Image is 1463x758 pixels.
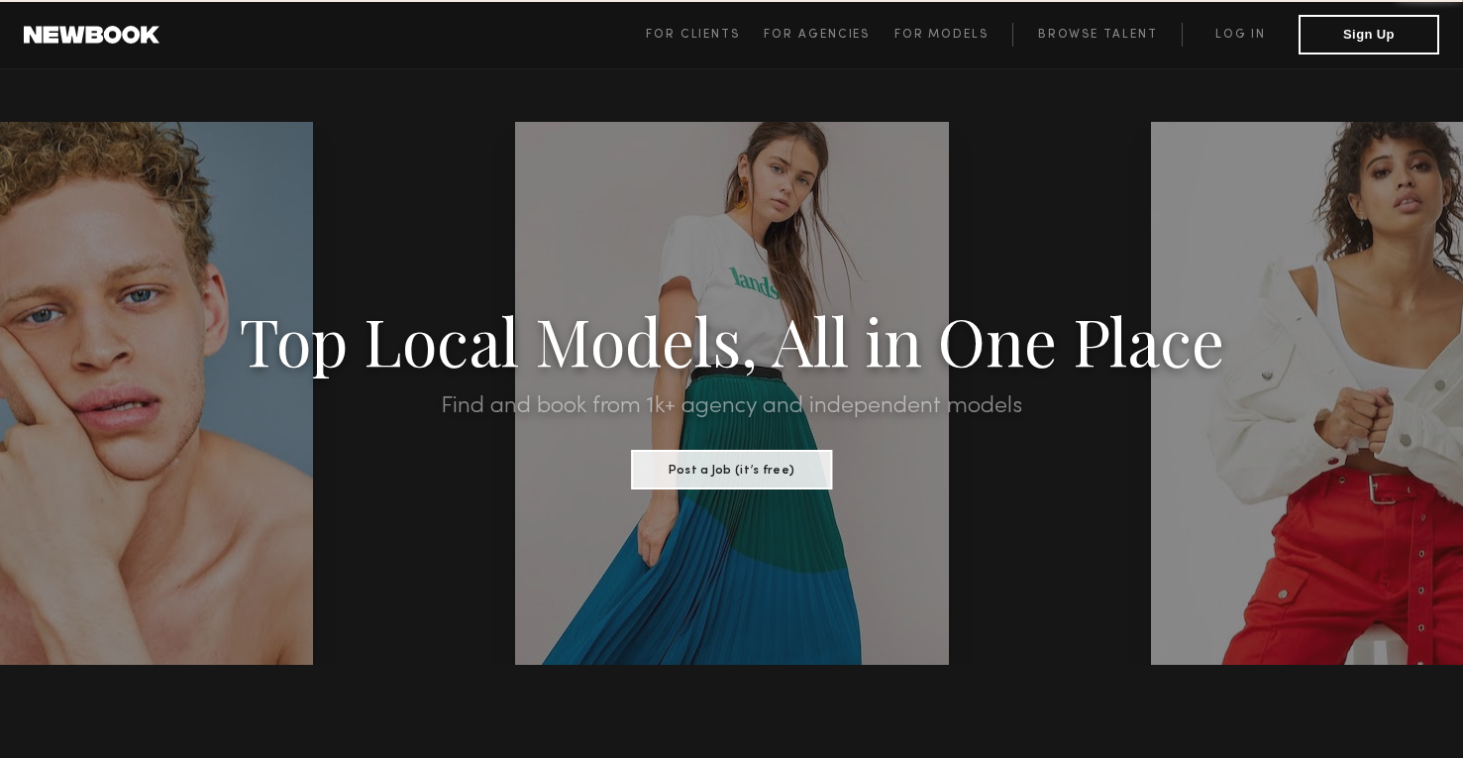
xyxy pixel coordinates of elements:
[894,29,989,41] span: For Models
[646,29,740,41] span: For Clients
[1182,23,1299,47] a: Log in
[110,309,1353,371] h1: Top Local Models, All in One Place
[1012,23,1182,47] a: Browse Talent
[764,23,893,47] a: For Agencies
[646,23,764,47] a: For Clients
[631,450,832,489] button: Post a Job (it’s free)
[894,23,1013,47] a: For Models
[631,457,832,479] a: Post a Job (it’s free)
[1299,15,1439,54] button: Sign Up
[764,29,870,41] span: For Agencies
[110,394,1353,418] h2: Find and book from 1k+ agency and independent models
